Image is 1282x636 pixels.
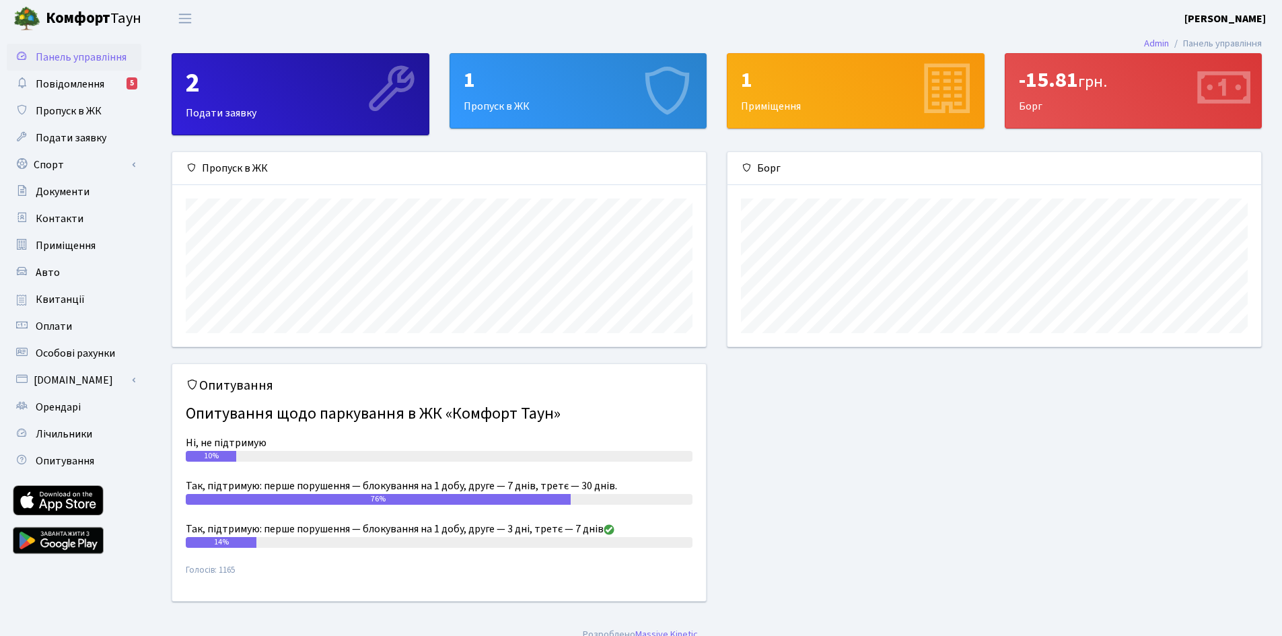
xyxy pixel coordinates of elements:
a: Контакти [7,205,141,232]
span: Пропуск в ЖК [36,104,102,118]
div: 1 [464,67,693,93]
div: Пропуск в ЖК [172,152,706,185]
a: [PERSON_NAME] [1184,11,1266,27]
span: Оплати [36,319,72,334]
img: logo.png [13,5,40,32]
b: Комфорт [46,7,110,29]
div: 2 [186,67,415,100]
span: Авто [36,265,60,280]
div: Борг [727,152,1261,185]
span: Повідомлення [36,77,104,92]
a: 1Приміщення [727,53,985,129]
div: 5 [127,77,137,90]
span: Опитування [36,454,94,468]
a: Повідомлення5 [7,71,141,98]
a: Панель управління [7,44,141,71]
div: Борг [1005,54,1262,128]
div: -15.81 [1019,67,1248,93]
a: Пропуск в ЖК [7,98,141,125]
span: Панель управління [36,50,127,65]
a: [DOMAIN_NAME] [7,367,141,394]
div: 76% [186,494,571,505]
a: Приміщення [7,232,141,259]
a: Авто [7,259,141,286]
a: Орендарі [7,394,141,421]
a: Опитування [7,448,141,474]
a: 1Пропуск в ЖК [450,53,707,129]
nav: breadcrumb [1124,30,1282,58]
a: Оплати [7,313,141,340]
a: Особові рахунки [7,340,141,367]
a: Подати заявку [7,125,141,151]
a: Спорт [7,151,141,178]
small: Голосів: 1165 [186,564,692,588]
div: 10% [186,451,236,462]
span: Документи [36,184,90,199]
span: Квитанції [36,292,85,307]
span: Контакти [36,211,83,226]
a: Admin [1144,36,1169,50]
span: Приміщення [36,238,96,253]
span: Орендарі [36,400,81,415]
a: Лічильники [7,421,141,448]
div: 14% [186,537,256,548]
div: Ні, не підтримую [186,435,692,451]
div: Пропуск в ЖК [450,54,707,128]
span: грн. [1078,70,1107,94]
a: Квитанції [7,286,141,313]
span: Особові рахунки [36,346,115,361]
div: Приміщення [727,54,984,128]
a: Документи [7,178,141,205]
div: Подати заявку [172,54,429,135]
h5: Опитування [186,378,692,394]
div: 1 [741,67,970,93]
div: Так, підтримую: перше порушення — блокування на 1 добу, друге — 7 днів, третє — 30 днів. [186,478,692,494]
span: Таун [46,7,141,30]
h4: Опитування щодо паркування в ЖК «Комфорт Таун» [186,399,692,429]
b: [PERSON_NAME] [1184,11,1266,26]
a: 2Подати заявку [172,53,429,135]
li: Панель управління [1169,36,1262,51]
div: Так, підтримую: перше порушення — блокування на 1 добу, друге — 3 дні, третє — 7 днів [186,521,692,537]
span: Подати заявку [36,131,106,145]
span: Лічильники [36,427,92,441]
button: Переключити навігацію [168,7,202,30]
